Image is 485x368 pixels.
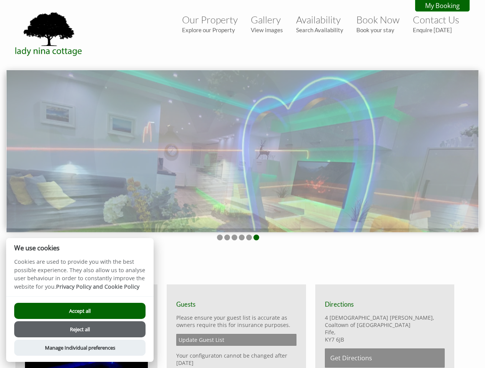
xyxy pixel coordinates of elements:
a: AvailabilitySearch Availability [296,14,343,33]
h3: Guests [176,301,296,308]
a: Contact UsEnquire [DATE] [413,14,459,33]
small: Book your stay [356,26,400,33]
button: Accept all [14,303,146,319]
h3: Directions [325,301,445,308]
small: Explore our Property [182,26,238,33]
a: GalleryView images [251,14,283,33]
p: Cookies are used to provide you with the best possible experience. They also allow us to analyse ... [6,258,154,296]
a: Privacy Policy and Cookie Policy [56,283,139,290]
small: Enquire [DATE] [413,26,459,33]
button: Reject all [14,321,146,337]
h1: 1705 [15,264,460,278]
small: View images [251,26,283,33]
img: Lady Nina Cottage [11,11,88,57]
button: Manage Individual preferences [14,340,146,356]
a: Our PropertyExplore our Property [182,14,238,33]
small: Search Availability [296,26,343,33]
a: Get Directions [325,348,445,368]
p: Please ensure your guest list is accurate as owners require this for insurance purposes. [176,314,296,329]
a: Update Guest List [176,334,296,346]
h2: We use cookies [6,244,154,251]
p: Your configuraton cannot be changed after [DATE] [176,352,296,366]
a: Book NowBook your stay [356,14,400,33]
p: 4 [DEMOGRAPHIC_DATA] [PERSON_NAME], Coaltown of [GEOGRAPHIC_DATA] Fife, KY7 6JB [325,314,445,343]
